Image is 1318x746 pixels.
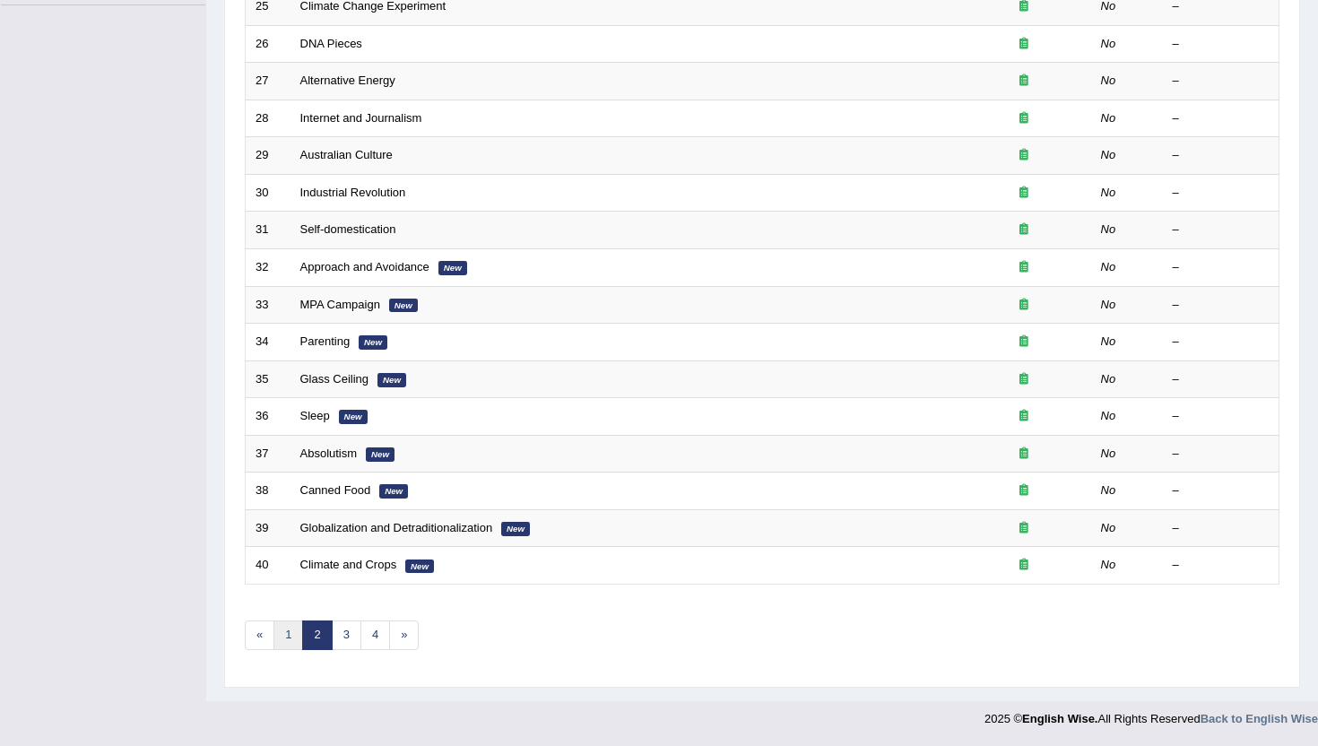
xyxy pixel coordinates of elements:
div: Exam occurring question [967,185,1081,202]
em: No [1101,111,1116,125]
a: Alternative Energy [300,74,395,87]
a: Globalization and Detraditionalization [300,521,493,534]
a: DNA Pieces [300,37,362,50]
div: – [1173,147,1270,164]
div: Exam occurring question [967,446,1081,463]
div: Exam occurring question [967,221,1081,239]
a: Absolutism [300,447,358,460]
a: Sleep [300,409,330,422]
td: 29 [246,137,290,175]
a: Self-domestication [300,222,396,236]
div: 2025 © All Rights Reserved [984,701,1318,727]
a: Australian Culture [300,148,393,161]
div: Exam occurring question [967,297,1081,314]
a: 1 [273,620,303,650]
td: 39 [246,509,290,547]
em: New [366,447,395,462]
td: 36 [246,398,290,436]
div: – [1173,36,1270,53]
a: 4 [360,620,390,650]
em: New [377,373,406,387]
div: Exam occurring question [967,482,1081,499]
em: No [1101,409,1116,422]
em: New [339,410,368,424]
td: 30 [246,174,290,212]
em: New [379,484,408,499]
a: Approach and Avoidance [300,260,429,273]
em: No [1101,483,1116,497]
a: Back to English Wise [1201,712,1318,725]
div: – [1173,185,1270,202]
em: No [1101,447,1116,460]
div: – [1173,110,1270,127]
a: Parenting [300,334,351,348]
div: Exam occurring question [967,259,1081,276]
div: – [1173,73,1270,90]
div: – [1173,446,1270,463]
a: 2 [302,620,332,650]
div: Exam occurring question [967,557,1081,574]
em: No [1101,298,1116,311]
em: No [1101,372,1116,386]
em: No [1101,260,1116,273]
em: No [1101,37,1116,50]
a: Canned Food [300,483,371,497]
div: – [1173,408,1270,425]
div: Exam occurring question [967,520,1081,537]
a: 3 [332,620,361,650]
td: 26 [246,25,290,63]
a: Internet and Journalism [300,111,422,125]
td: 32 [246,248,290,286]
div: – [1173,334,1270,351]
em: New [501,522,530,536]
div: Exam occurring question [967,334,1081,351]
div: Exam occurring question [967,73,1081,90]
div: – [1173,221,1270,239]
em: No [1101,148,1116,161]
em: New [438,261,467,275]
em: New [405,559,434,574]
div: Exam occurring question [967,36,1081,53]
td: 37 [246,435,290,473]
a: Industrial Revolution [300,186,406,199]
a: MPA Campaign [300,298,380,311]
div: – [1173,259,1270,276]
a: Glass Ceiling [300,372,369,386]
div: Exam occurring question [967,408,1081,425]
td: 28 [246,100,290,137]
strong: English Wise. [1022,712,1097,725]
div: – [1173,482,1270,499]
a: « [245,620,274,650]
td: 38 [246,473,290,510]
td: 27 [246,63,290,100]
a: » [389,620,419,650]
em: No [1101,186,1116,199]
td: 34 [246,324,290,361]
td: 33 [246,286,290,324]
div: – [1173,520,1270,537]
em: New [359,335,387,350]
em: No [1101,558,1116,571]
em: No [1101,334,1116,348]
div: – [1173,297,1270,314]
em: New [389,299,418,313]
div: Exam occurring question [967,110,1081,127]
div: – [1173,557,1270,574]
a: Climate and Crops [300,558,397,571]
td: 35 [246,360,290,398]
em: No [1101,222,1116,236]
td: 40 [246,547,290,585]
div: – [1173,371,1270,388]
td: 31 [246,212,290,249]
em: No [1101,521,1116,534]
div: Exam occurring question [967,371,1081,388]
div: Exam occurring question [967,147,1081,164]
em: No [1101,74,1116,87]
